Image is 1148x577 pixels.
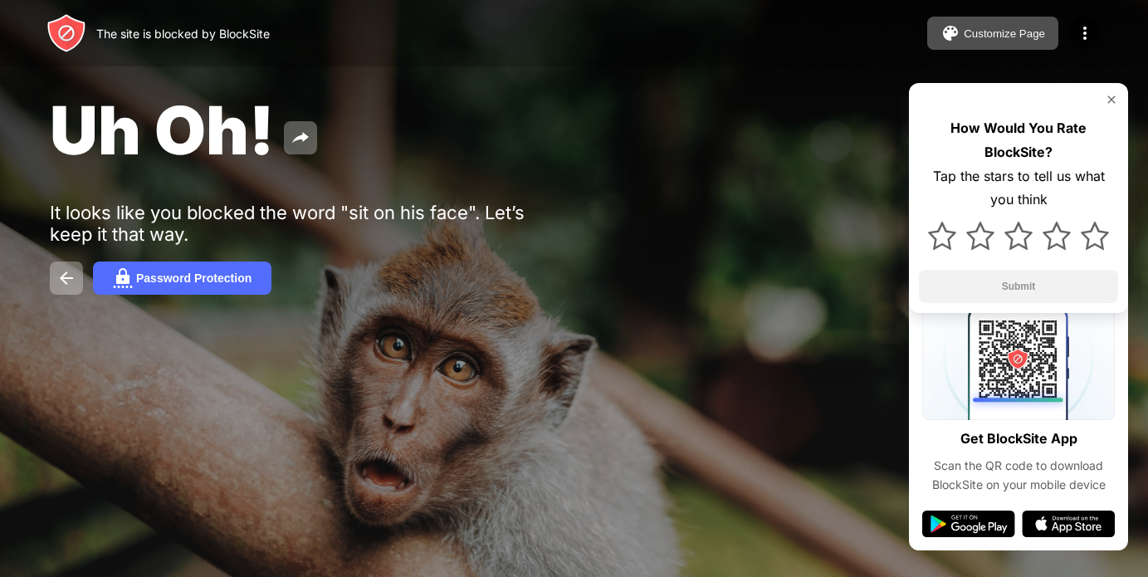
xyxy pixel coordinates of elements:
div: The site is blocked by BlockSite [96,27,270,41]
div: Get BlockSite App [960,427,1077,451]
img: pallet.svg [940,23,960,43]
img: rate-us-close.svg [1105,93,1118,106]
img: share.svg [291,128,310,148]
div: Tap the stars to tell us what you think [919,164,1118,213]
img: star.svg [966,222,994,250]
img: star.svg [1043,222,1071,250]
img: menu-icon.svg [1075,23,1095,43]
button: Submit [919,270,1118,303]
button: Password Protection [93,262,271,295]
div: Password Protection [136,271,252,285]
img: password.svg [113,268,133,288]
div: How Would You Rate BlockSite? [919,116,1118,164]
img: back.svg [56,268,76,288]
img: google-play.svg [922,511,1015,537]
img: app-store.svg [1022,511,1115,537]
img: star.svg [928,222,956,250]
div: Customize Page [964,27,1045,40]
button: Customize Page [927,17,1058,50]
span: Uh Oh! [50,90,274,170]
div: Scan the QR code to download BlockSite on your mobile device [922,457,1115,494]
img: header-logo.svg [46,13,86,53]
img: star.svg [1004,222,1033,250]
img: star.svg [1081,222,1109,250]
div: It looks like you blocked the word "sit on his face". Let’s keep it that way. [50,202,563,245]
